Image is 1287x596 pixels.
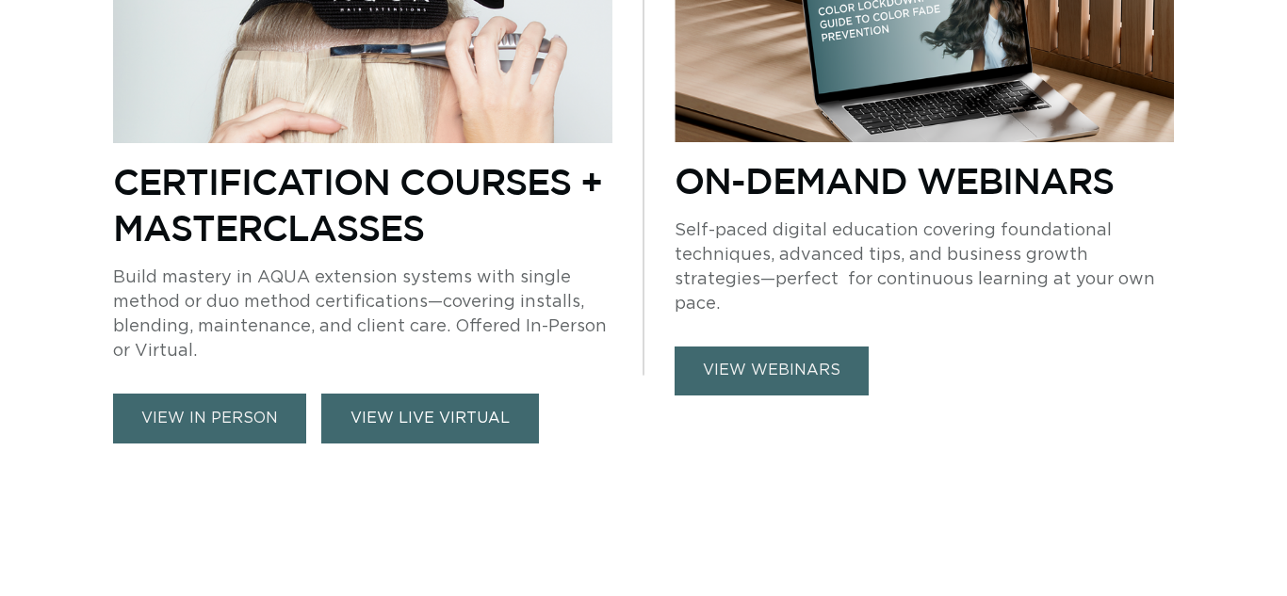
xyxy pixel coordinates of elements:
[321,394,539,443] a: VIEW LIVE VIRTUAL
[675,346,869,395] a: view webinars
[113,158,612,250] p: Certification Courses + Masterclasses
[675,157,1174,203] p: On-Demand Webinars
[113,394,306,443] a: view in person
[675,218,1174,316] p: Self-paced digital education covering foundational techniques, advanced tips, and business growth...
[113,266,612,363] p: Build mastery in AQUA extension systems with single method or duo method certifications—covering ...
